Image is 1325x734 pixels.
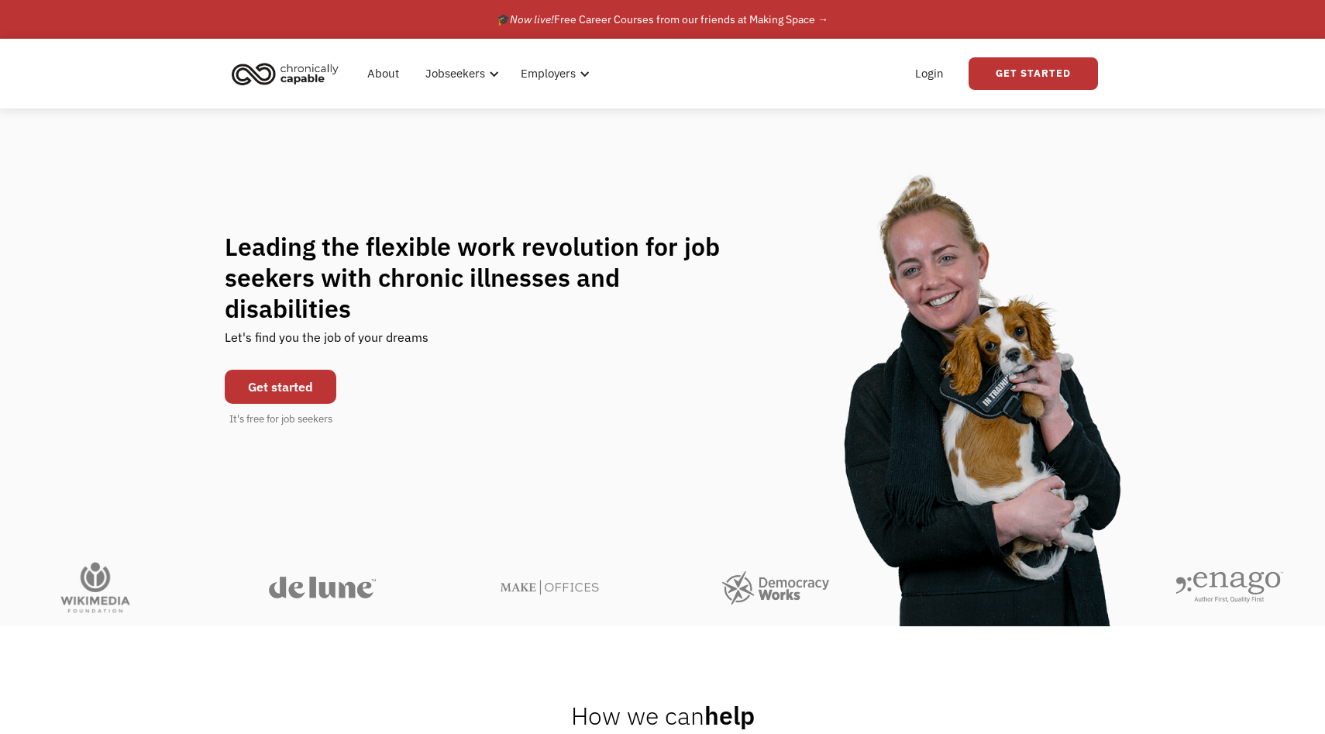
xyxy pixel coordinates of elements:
h1: Leading the flexible work revolution for job seekers with chronic illnesses and disabilities [225,231,750,324]
img: Chronically Capable logo [227,57,343,91]
div: Jobseekers [416,49,504,98]
div: Let's find you the job of your dreams [225,324,428,362]
h2: help [571,700,755,731]
div: Jobseekers [425,64,485,83]
a: Get started [225,370,336,404]
a: About [358,49,408,98]
a: Get Started [969,57,1098,90]
a: Login [906,49,953,98]
div: It's free for job seekers [229,412,332,427]
em: Now live! [510,12,554,26]
div: Employers [511,49,594,98]
span: How we can [571,699,704,732]
div: 🎓 Free Career Courses from our friends at Making Space → [497,10,828,29]
div: Employers [521,64,576,83]
a: home [227,57,350,91]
